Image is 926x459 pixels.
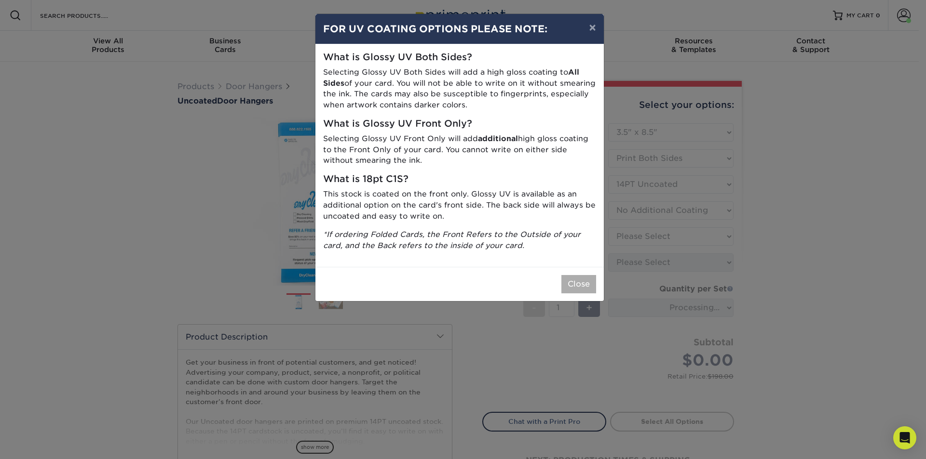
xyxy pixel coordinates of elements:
[323,230,581,250] i: *If ordering Folded Cards, the Front Refers to the Outside of your card, and the Back refers to t...
[893,426,916,449] div: Open Intercom Messenger
[323,67,596,111] p: Selecting Glossy UV Both Sides will add a high gloss coating to of your card. You will not be abl...
[323,22,596,36] h4: FOR UV COATING OPTIONS PLEASE NOTE:
[581,14,603,41] button: ×
[323,174,596,185] h5: What is 18pt C1S?
[323,52,596,63] h5: What is Glossy UV Both Sides?
[323,67,579,88] strong: All Sides
[323,189,596,222] p: This stock is coated on the front only. Glossy UV is available as an additional option on the car...
[323,118,596,130] h5: What is Glossy UV Front Only?
[478,134,518,143] strong: additional
[561,275,596,293] button: Close
[323,133,596,166] p: Selecting Glossy UV Front Only will add high gloss coating to the Front Only of your card. You ca...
